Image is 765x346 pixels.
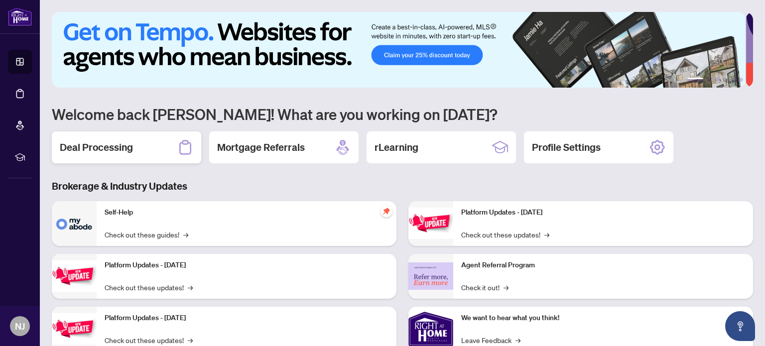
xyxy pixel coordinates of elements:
p: Agent Referral Program [461,260,745,271]
a: Check out these updates!→ [105,335,193,346]
a: Check out these guides!→ [105,229,188,240]
a: Check it out!→ [461,282,509,293]
button: Open asap [725,311,755,341]
p: Platform Updates - [DATE] [105,313,388,324]
a: Check out these updates!→ [105,282,193,293]
img: Platform Updates - September 16, 2025 [52,260,97,292]
h2: Profile Settings [532,140,601,154]
span: → [188,282,193,293]
p: We want to hear what you think! [461,313,745,324]
button: 1 [687,78,703,82]
img: logo [8,7,32,26]
h1: Welcome back [PERSON_NAME]! What are you working on [DATE]? [52,105,753,123]
span: → [183,229,188,240]
a: Check out these updates!→ [461,229,549,240]
a: Leave Feedback→ [461,335,520,346]
h2: Mortgage Referrals [217,140,305,154]
span: → [188,335,193,346]
img: Agent Referral Program [408,262,453,290]
p: Self-Help [105,207,388,218]
span: NJ [15,319,25,333]
button: 5 [731,78,735,82]
img: Self-Help [52,201,97,246]
h2: Deal Processing [60,140,133,154]
p: Platform Updates - [DATE] [105,260,388,271]
p: Platform Updates - [DATE] [461,207,745,218]
img: Platform Updates - June 23, 2025 [408,208,453,239]
button: 3 [715,78,719,82]
button: 6 [739,78,743,82]
button: 4 [723,78,727,82]
span: pushpin [381,205,392,217]
button: 2 [707,78,711,82]
h2: rLearning [375,140,418,154]
span: → [504,282,509,293]
img: Platform Updates - July 21, 2025 [52,313,97,345]
span: → [515,335,520,346]
span: → [544,229,549,240]
img: Slide 0 [52,12,746,88]
h3: Brokerage & Industry Updates [52,179,753,193]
